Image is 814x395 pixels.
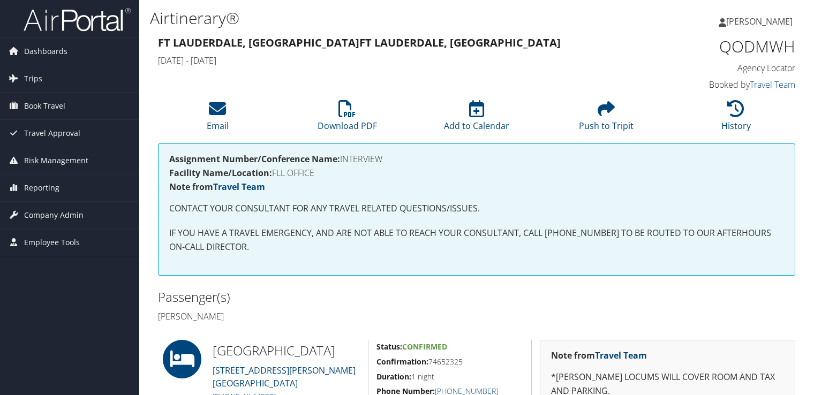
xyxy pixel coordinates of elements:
[24,229,80,256] span: Employee Tools
[376,341,402,352] strong: Status:
[444,106,509,132] a: Add to Calendar
[648,62,795,74] h4: Agency Locator
[376,371,523,382] h5: 1 night
[648,35,795,58] h1: QODMWH
[207,106,229,132] a: Email
[595,350,647,361] a: Travel Team
[169,167,272,179] strong: Facility Name/Location:
[169,155,784,163] h4: INTERVIEW
[24,65,42,92] span: Trips
[169,181,265,193] strong: Note from
[24,38,67,65] span: Dashboards
[551,350,647,361] strong: Note from
[24,202,84,229] span: Company Admin
[150,7,585,29] h1: Airtinerary®
[750,79,795,90] a: Travel Team
[376,356,523,367] h5: 74652325
[24,93,65,119] span: Book Travel
[402,341,447,352] span: Confirmed
[169,169,784,177] h4: FLL OFFICE
[213,341,360,360] h2: [GEOGRAPHIC_DATA]
[24,147,88,174] span: Risk Management
[318,106,377,132] a: Download PDF
[721,106,751,132] a: History
[726,16,793,27] span: [PERSON_NAME]
[169,153,340,165] strong: Assignment Number/Conference Name:
[213,181,265,193] a: Travel Team
[579,106,634,132] a: Push to Tripit
[24,120,80,147] span: Travel Approval
[158,288,469,306] h2: Passenger(s)
[169,226,784,254] p: IF YOU HAVE A TRAVEL EMERGENCY, AND ARE NOT ABLE TO REACH YOUR CONSULTANT, CALL [PHONE_NUMBER] TO...
[24,7,131,32] img: airportal-logo.png
[158,310,469,322] h4: [PERSON_NAME]
[648,79,795,90] h4: Booked by
[24,174,59,201] span: Reporting
[169,202,784,216] p: CONTACT YOUR CONSULTANT FOR ANY TRAVEL RELATED QUESTIONS/ISSUES.
[213,364,356,389] a: [STREET_ADDRESS][PERSON_NAME][GEOGRAPHIC_DATA]
[376,356,428,367] strong: Confirmation:
[158,55,632,66] h4: [DATE] - [DATE]
[158,35,561,50] strong: Ft Lauderdale, [GEOGRAPHIC_DATA] Ft Lauderdale, [GEOGRAPHIC_DATA]
[376,371,411,382] strong: Duration:
[719,5,803,37] a: [PERSON_NAME]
